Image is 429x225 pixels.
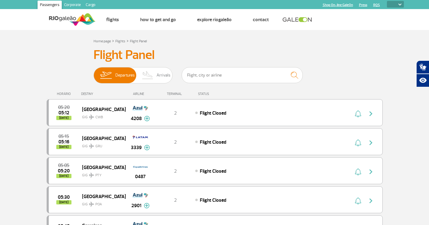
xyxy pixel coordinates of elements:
button: Abrir recursos assistivos. [416,74,429,87]
img: mais-info-painel-voo.svg [144,203,150,208]
img: destiny_airplane.svg [89,115,94,119]
span: [GEOGRAPHIC_DATA] [82,192,121,200]
img: seta-direita-painel-voo.svg [367,139,375,146]
span: 2025-08-25 05:20:00 [58,105,70,109]
img: sino-painel-voo.svg [355,139,361,146]
span: CWB [95,115,103,120]
span: 2025-08-25 05:15:00 [58,134,69,139]
img: slider-embarque [96,67,115,83]
span: [GEOGRAPHIC_DATA] [82,105,121,113]
a: Cargo [83,1,98,10]
a: RQS [373,3,380,7]
a: > [112,37,114,44]
img: seta-direita-painel-voo.svg [367,110,375,117]
a: Corporate [62,1,83,10]
img: seta-direita-painel-voo.svg [367,168,375,175]
img: destiny_airplane.svg [89,144,94,148]
span: 2025-08-25 05:20:00 [58,169,70,173]
a: Flights [106,17,119,23]
span: GIG [82,140,121,149]
a: How to get and go [140,17,176,23]
span: [GEOGRAPHIC_DATA] [82,134,121,142]
span: 2025-08-25 05:30:00 [58,195,70,199]
div: HORÁRIO [48,92,81,96]
span: Flight Closed [200,197,226,203]
div: DESTINY [81,92,125,96]
a: Passengers [38,1,62,10]
a: Press [359,3,367,7]
img: sino-painel-voo.svg [355,168,361,175]
span: 2025-08-25 05:12:27 [58,111,69,115]
a: Explore RIOgaleão [197,17,232,23]
img: destiny_airplane.svg [89,173,94,178]
div: AIRLINE [125,92,156,96]
span: 2901 [131,202,141,209]
div: Plugin de acessibilidade da Hand Talk. [416,60,429,87]
span: 2 [174,197,177,203]
span: 3339 [131,144,142,151]
span: GIG [82,169,121,178]
img: sino-painel-voo.svg [355,110,361,117]
img: slider-desembarque [139,67,157,83]
span: [DATE] [56,116,71,120]
span: Flight Closed [200,168,226,174]
a: Shop On-line GaleOn [323,3,353,7]
a: Home page [94,39,111,44]
a: Flight Panel [130,39,147,44]
span: GIG [82,111,121,120]
span: [GEOGRAPHIC_DATA] [82,163,121,171]
a: > [127,37,129,44]
img: mais-info-painel-voo.svg [144,116,150,121]
span: Flight Closed [200,110,226,116]
span: PTY [95,173,101,178]
span: [DATE] [56,174,71,178]
span: 2 [174,168,177,174]
span: 2025-08-25 05:16:00 [58,140,69,144]
img: mais-info-painel-voo.svg [144,145,150,150]
span: Flight Closed [200,139,226,145]
span: GIG [82,198,121,207]
span: GRU [95,144,102,149]
input: Flight, city or airline [182,67,303,83]
a: Flights [115,39,125,44]
span: 4208 [131,115,142,122]
span: POA [95,202,102,207]
div: TERMINAL [156,92,195,96]
span: Departures [115,67,135,83]
span: 0487 [135,173,146,180]
span: 2 [174,110,177,116]
div: STATUS [195,92,244,96]
button: Abrir tradutor de língua de sinais. [416,60,429,74]
span: Arrivals [157,67,170,83]
span: 2 [174,139,177,145]
a: Contact [253,17,269,23]
img: sino-painel-voo.svg [355,197,361,204]
span: [DATE] [56,145,71,149]
span: [DATE] [56,200,71,204]
h3: Flight Panel [94,47,336,63]
img: destiny_airplane.svg [89,202,94,207]
span: 2025-08-25 05:05:00 [58,163,69,168]
img: seta-direita-painel-voo.svg [367,197,375,204]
